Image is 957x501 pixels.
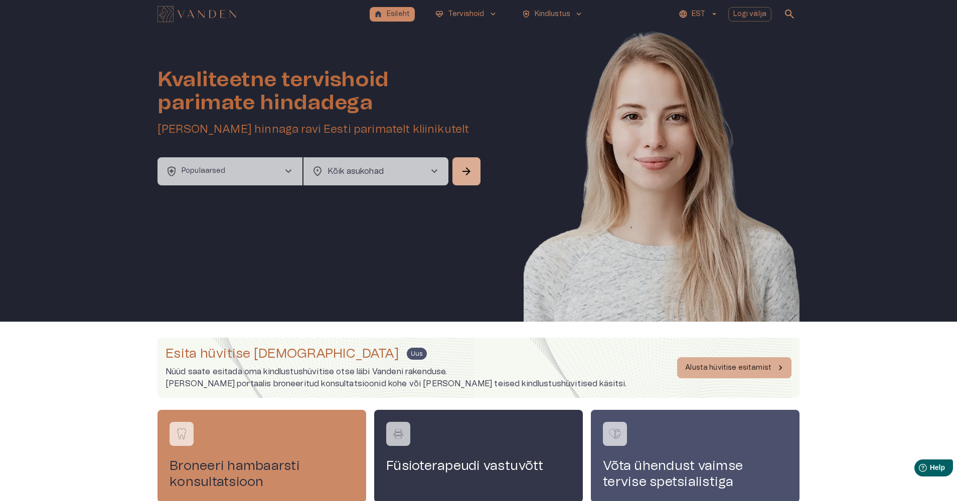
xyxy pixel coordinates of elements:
p: Tervishoid [448,9,485,20]
span: chevron_right [428,165,440,177]
button: health_and_safetyPopulaarsedchevron_right [157,157,302,185]
img: Vanden logo [157,6,236,22]
h1: Kvaliteetne tervishoid parimate hindadega [157,68,483,114]
img: Woman smiling [524,28,800,352]
button: Logi välja [728,7,772,22]
a: Navigate to homepage [157,7,366,21]
span: home [374,10,383,19]
span: health_and_safety [166,165,178,177]
p: Kindlustus [535,9,571,20]
p: [PERSON_NAME] portaalis broneeritud konsultatsioonid kohe või [PERSON_NAME] teised kindlustushüvi... [166,378,627,390]
button: Search [452,157,481,185]
span: location_on [311,165,324,177]
img: Füsioterapeudi vastuvõtt logo [391,426,406,441]
button: Alusta hüvitise esitamist [677,357,791,378]
img: Broneeri hambaarsti konsultatsioon logo [174,426,189,441]
button: open search modal [779,4,800,24]
button: homeEsileht [370,7,415,22]
span: keyboard_arrow_down [489,10,498,19]
button: EST [677,7,720,22]
h4: Broneeri hambaarsti konsultatsioon [170,458,354,490]
p: Kõik asukohad [328,165,412,177]
h5: [PERSON_NAME] hinnaga ravi Eesti parimatelt kliinikutelt [157,122,483,137]
h4: Füsioterapeudi vastuvõtt [386,458,571,474]
p: Populaarsed [182,166,226,176]
button: health_and_safetyKindlustuskeyboard_arrow_down [518,7,588,22]
span: search [783,8,795,20]
span: keyboard_arrow_down [574,10,583,19]
p: Logi välja [733,9,767,20]
p: Alusta hüvitise esitamist [685,363,771,373]
button: ecg_heartTervishoidkeyboard_arrow_down [431,7,502,22]
h4: Esita hüvitise [DEMOGRAPHIC_DATA] [166,346,399,362]
iframe: Help widget launcher [879,455,957,483]
p: Esileht [387,9,410,20]
h4: Võta ühendust vaimse tervise spetsialistiga [603,458,787,490]
span: ecg_heart [435,10,444,19]
span: chevron_right [282,165,294,177]
span: arrow_forward [460,165,472,177]
span: Uus [407,348,426,360]
img: Võta ühendust vaimse tervise spetsialistiga logo [607,426,622,441]
p: EST [692,9,705,20]
p: Nüüd saate esitada oma kindlustushüvitise otse läbi Vandeni rakenduse. [166,366,627,378]
span: health_and_safety [522,10,531,19]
